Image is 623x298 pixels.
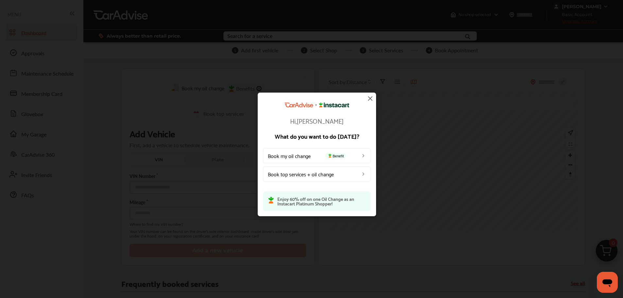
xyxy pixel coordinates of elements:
p: Enjoy 60% off on one Oil Change as an Instacart Platinum Shopper! [277,196,366,205]
img: close-icon.a004319c.svg [366,95,374,102]
a: Book top services + oil change [263,166,371,181]
img: instacart-icon.73bd83c2.svg [327,153,333,157]
iframe: Button to launch messaging window [597,272,618,293]
a: Book my oil changeBenefit [263,148,371,163]
img: instacart-icon.73bd83c2.svg [268,196,274,203]
p: Hi, [PERSON_NAME] [263,117,371,124]
img: left_arrow_icon.0f472efe.svg [361,171,366,176]
img: CarAdvise Instacart Logo [285,102,349,108]
p: What do you want to do [DATE]? [263,133,371,139]
img: left_arrow_icon.0f472efe.svg [361,153,366,158]
span: Benefit [325,153,346,158]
